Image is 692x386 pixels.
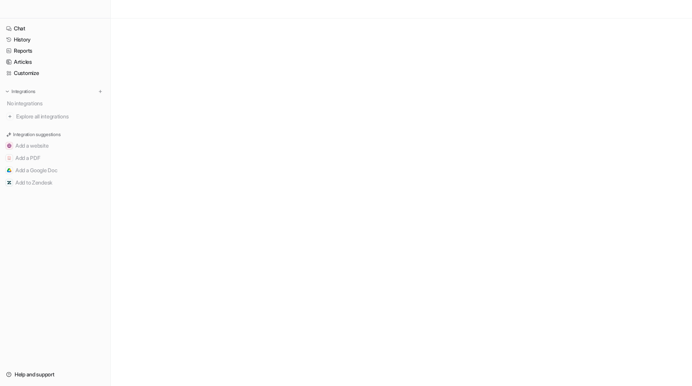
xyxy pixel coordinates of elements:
[16,110,104,123] span: Explore all integrations
[3,57,107,67] a: Articles
[5,89,10,94] img: expand menu
[3,140,107,152] button: Add a websiteAdd a website
[3,111,107,122] a: Explore all integrations
[3,23,107,34] a: Chat
[3,369,107,380] a: Help and support
[7,143,12,148] img: Add a website
[98,89,103,94] img: menu_add.svg
[3,88,38,95] button: Integrations
[6,113,14,120] img: explore all integrations
[12,88,35,95] p: Integrations
[7,168,12,173] img: Add a Google Doc
[3,152,107,164] button: Add a PDFAdd a PDF
[3,68,107,78] a: Customize
[5,97,107,110] div: No integrations
[3,164,107,176] button: Add a Google DocAdd a Google Doc
[3,45,107,56] a: Reports
[3,176,107,189] button: Add to ZendeskAdd to Zendesk
[3,34,107,45] a: History
[13,131,60,138] p: Integration suggestions
[7,156,12,160] img: Add a PDF
[7,180,12,185] img: Add to Zendesk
